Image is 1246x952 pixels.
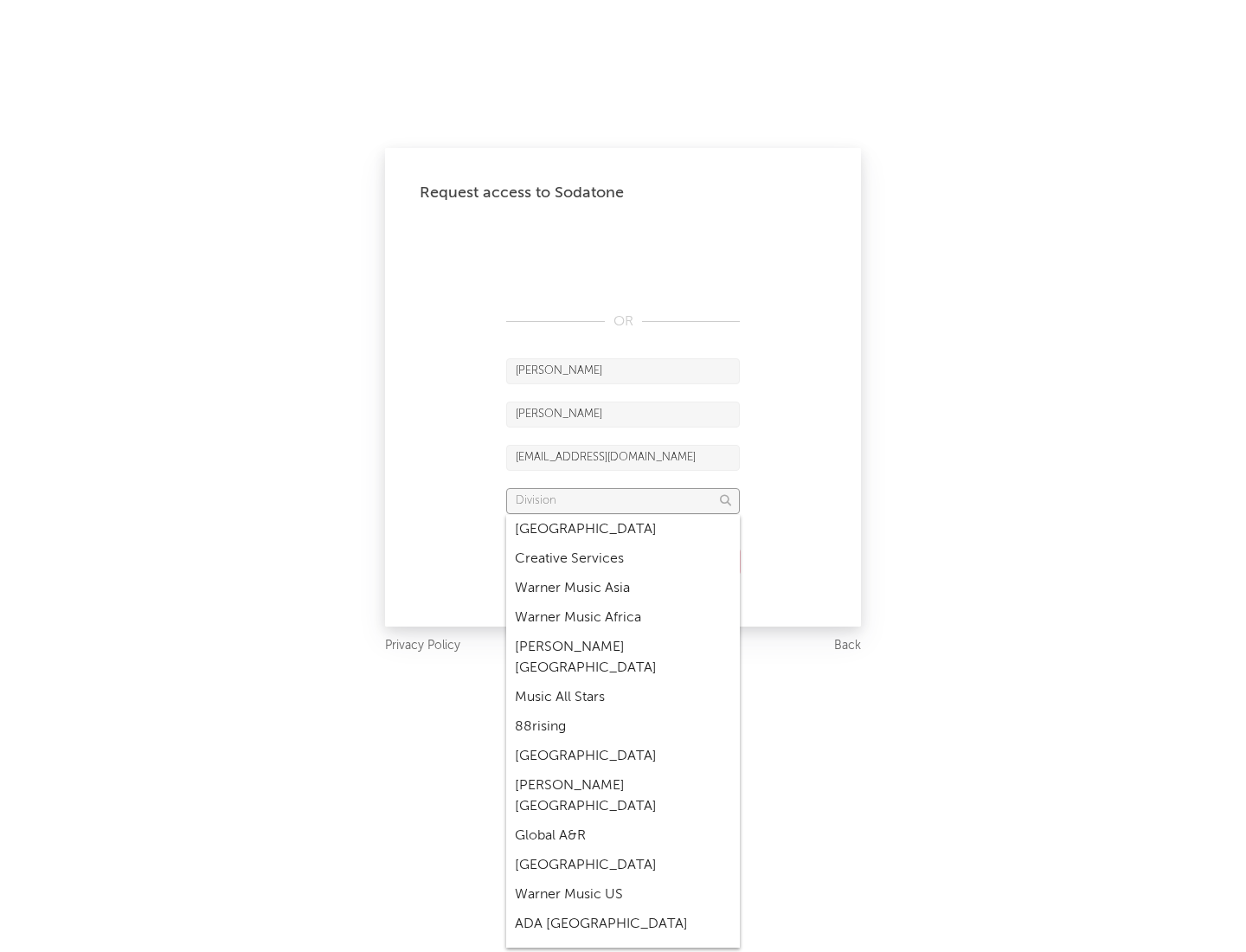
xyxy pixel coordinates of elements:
[385,635,460,657] a: Privacy Policy
[506,880,740,910] div: Warner Music US
[506,712,740,742] div: 88rising
[834,635,861,657] a: Back
[506,544,740,574] div: Creative Services
[506,910,740,939] div: ADA [GEOGRAPHIC_DATA]
[506,771,740,821] div: [PERSON_NAME] [GEOGRAPHIC_DATA]
[506,603,740,633] div: Warner Music Africa
[506,445,740,471] input: Email
[506,683,740,712] div: Music All Stars
[506,574,740,603] div: Warner Music Asia
[506,821,740,851] div: Global A&R
[506,488,740,514] input: Division
[506,851,740,880] div: [GEOGRAPHIC_DATA]
[506,358,740,384] input: First Name
[506,312,740,332] div: OR
[506,515,740,544] div: [GEOGRAPHIC_DATA]
[506,402,740,428] input: Last Name
[506,742,740,771] div: [GEOGRAPHIC_DATA]
[506,633,740,683] div: [PERSON_NAME] [GEOGRAPHIC_DATA]
[420,183,826,203] div: Request access to Sodatone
